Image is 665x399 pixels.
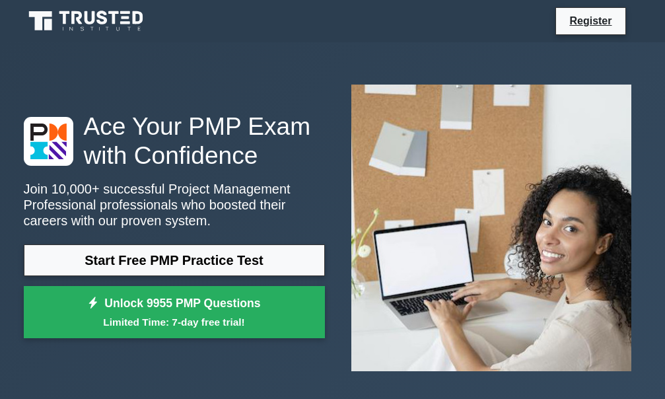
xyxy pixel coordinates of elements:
[24,286,325,339] a: Unlock 9955 PMP QuestionsLimited Time: 7-day free trial!
[40,314,308,330] small: Limited Time: 7-day free trial!
[24,244,325,276] a: Start Free PMP Practice Test
[24,112,325,170] h1: Ace Your PMP Exam with Confidence
[561,13,619,29] a: Register
[24,181,325,229] p: Join 10,000+ successful Project Management Professional professionals who boosted their careers w...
